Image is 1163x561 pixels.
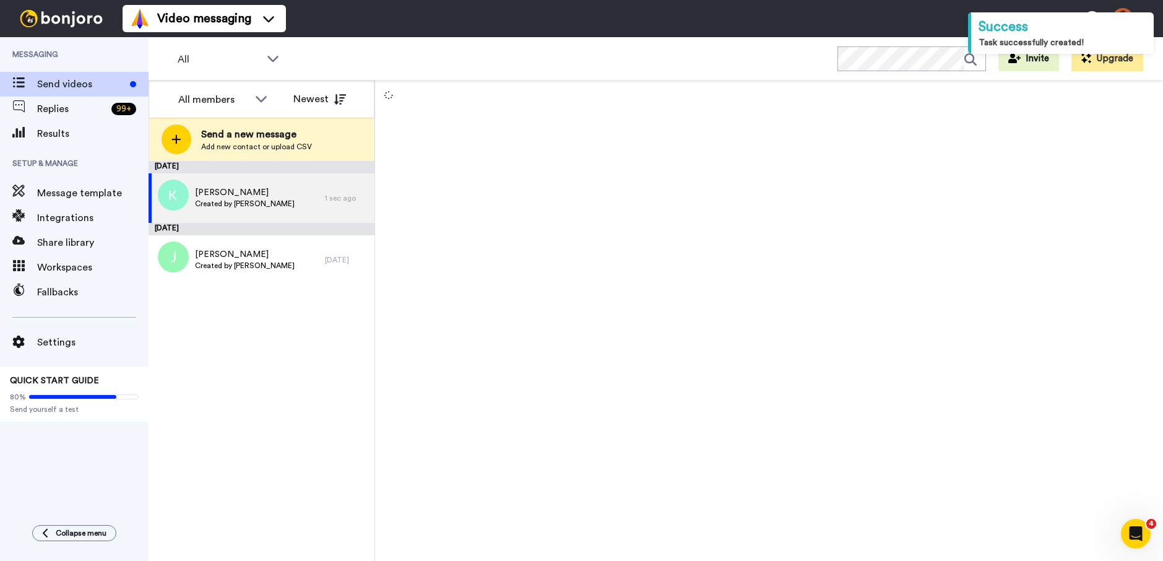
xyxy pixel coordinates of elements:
span: Video messaging [157,10,251,27]
span: Collapse menu [56,528,106,538]
span: Share library [37,235,149,250]
div: Success [979,17,1146,37]
span: QUICK START GUIDE [10,376,99,385]
span: Send yourself a test [10,404,139,414]
span: 80% [10,392,26,402]
div: 99 + [111,103,136,115]
span: Settings [37,335,149,350]
span: Created by [PERSON_NAME] [195,199,295,209]
iframe: Intercom live chat [1121,519,1151,549]
span: All [178,52,261,67]
div: 1 sec ago [325,193,368,203]
img: bj-logo-header-white.svg [15,10,108,27]
button: Newest [284,87,355,111]
div: Task successfully created! [979,37,1146,49]
span: Results [37,126,149,141]
span: Message template [37,186,149,201]
div: All members [178,92,249,107]
span: Add new contact or upload CSV [201,142,312,152]
div: [DATE] [325,255,368,265]
div: [DATE] [149,161,374,173]
span: Replies [37,102,106,116]
span: [PERSON_NAME] [195,186,295,199]
span: Send a new message [201,127,312,142]
span: Integrations [37,211,149,225]
div: [DATE] [149,223,374,235]
button: Collapse menu [32,525,116,541]
img: k.png [158,180,189,211]
button: Invite [998,46,1059,71]
span: 4 [1146,519,1156,529]
img: j.png [158,241,189,272]
span: Workspaces [37,260,149,275]
img: vm-color.svg [130,9,150,28]
button: Upgrade [1071,46,1143,71]
span: Send videos [37,77,125,92]
span: Fallbacks [37,285,149,300]
span: Created by [PERSON_NAME] [195,261,295,271]
span: [PERSON_NAME] [195,248,295,261]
